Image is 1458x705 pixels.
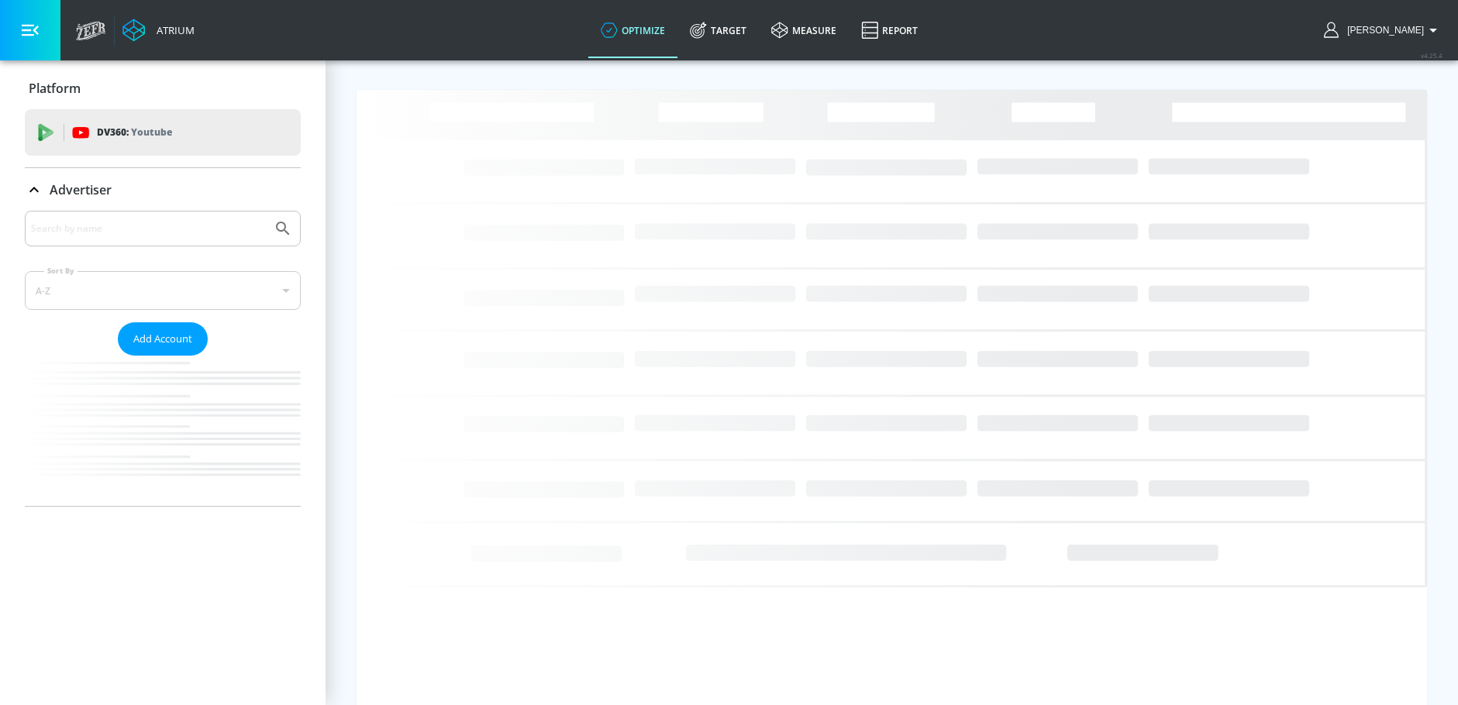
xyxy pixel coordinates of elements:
p: Advertiser [50,181,112,198]
div: Advertiser [25,211,301,506]
a: Atrium [122,19,195,42]
p: DV360: [97,124,172,141]
button: [PERSON_NAME] [1324,21,1442,40]
div: A-Z [25,271,301,310]
a: measure [759,2,849,58]
span: Add Account [133,330,192,348]
button: Add Account [118,322,208,356]
span: v 4.25.4 [1421,51,1442,60]
span: login as: nathan.mistretta@zefr.com [1341,25,1424,36]
div: Advertiser [25,168,301,211]
div: Platform [25,67,301,110]
p: Platform [29,80,81,97]
nav: list of Advertiser [25,356,301,506]
div: Atrium [150,23,195,37]
input: Search by name [31,218,266,239]
p: Youtube [131,124,172,140]
a: Report [849,2,930,58]
label: Sort By [44,266,78,276]
a: Target [677,2,759,58]
div: DV360: Youtube [25,109,301,156]
a: optimize [588,2,677,58]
